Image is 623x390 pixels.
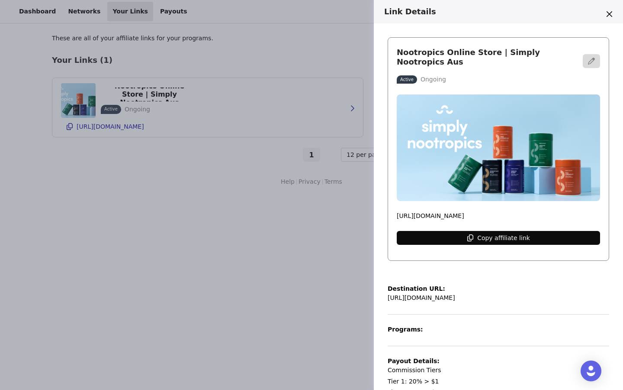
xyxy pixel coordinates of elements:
[388,293,455,302] p: [URL][DOMAIN_NAME]
[397,211,600,221] p: [URL][DOMAIN_NAME]
[384,7,601,16] h3: Link Details
[602,7,616,21] button: Close
[421,75,446,84] p: Ongoing
[388,366,441,375] p: Commission Tiers
[400,76,414,83] p: Active
[388,377,439,386] p: Tier 1: 20% > $1
[388,325,423,334] p: Programs:
[397,231,600,245] button: Copy affiliate link
[397,94,600,201] img: Nootropics Online Store | Simply Nootropics Aus
[388,357,446,366] p: Payout Details:
[477,234,530,241] p: Copy affiliate link
[581,361,601,381] div: Open Intercom Messenger
[388,284,455,293] p: Destination URL:
[397,48,578,66] h3: Nootropics Online Store | Simply Nootropics Aus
